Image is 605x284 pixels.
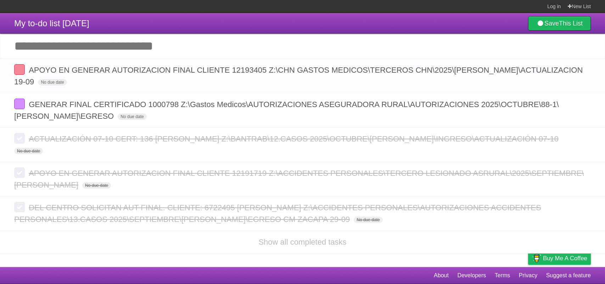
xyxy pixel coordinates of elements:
[14,66,583,86] span: APOYO EN GENERAR AUTORIZACION FINAL CLIENTE 12193405 Z:\CHN GASTOS MEDICOS\TERCEROS CHN\2025\[PER...
[354,217,382,223] span: No due date
[543,252,587,264] span: Buy me a coffee
[38,79,67,85] span: No due date
[457,269,486,282] a: Developers
[14,167,25,178] label: Done
[528,16,591,30] a: SaveThis List
[519,269,537,282] a: Privacy
[14,64,25,75] label: Done
[495,269,510,282] a: Terms
[14,18,89,28] span: My to-do list [DATE]
[118,113,146,120] span: No due date
[14,100,559,121] span: GENERAR FINAL CERTIFICADO 1000798 Z:\Gastos Medicos\AUTORIZACIONES ASEGURADORA RURAL\AUTORIZACION...
[532,252,541,264] img: Buy me a coffee
[82,182,111,189] span: No due date
[14,203,541,224] span: DEL CENTRO SOLICITAN AUT FINAL. CLIENTE: 6722495 [PERSON_NAME] Z:\ACCIDENTES PERSONALES\AUTORIZAC...
[14,133,25,144] label: Done
[546,269,591,282] a: Suggest a feature
[29,134,560,143] span: ACTUALIZACIÓN 07-10 CERT: 136 [PERSON_NAME] Z:\BANTRAB\12.CASOS 2025\OCTUBRE\[PERSON_NAME]\INGRES...
[14,202,25,212] label: Done
[258,238,346,246] a: Show all completed tasks
[14,99,25,109] label: Done
[14,169,584,189] span: APOYO EN GENERAR AUTORIZACION FINAL CLIENTE 12191719 Z:\ACCIDENTES PERSONALES\TERCERO LESIONADO A...
[434,269,449,282] a: About
[528,252,591,265] a: Buy me a coffee
[14,148,43,154] span: No due date
[559,20,583,27] b: This List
